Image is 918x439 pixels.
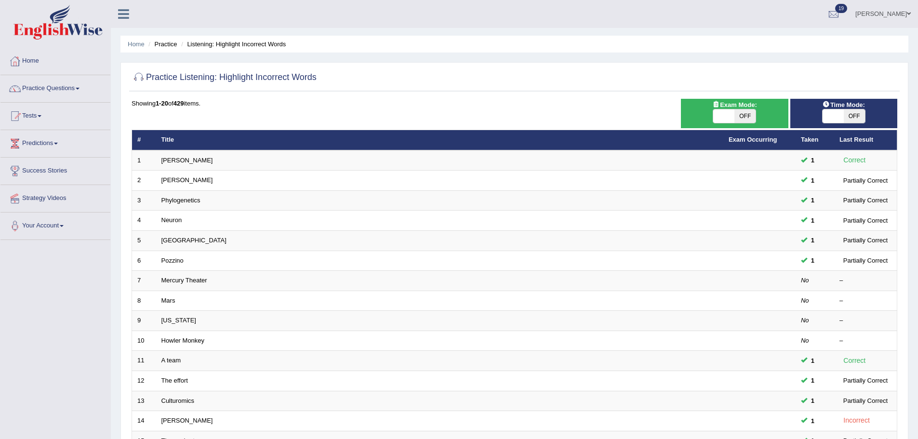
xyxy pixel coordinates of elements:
div: Correct [839,355,870,366]
span: You can still take this question [807,215,818,226]
em: No [801,277,809,284]
td: 1 [132,150,156,171]
div: Partially Correct [839,195,891,205]
em: No [801,317,809,324]
span: OFF [734,109,756,123]
a: Pozzino [161,257,184,264]
td: 9 [132,311,156,331]
td: 6 [132,251,156,271]
b: 1-20 [156,100,168,107]
td: 7 [132,271,156,291]
a: Your Account [0,213,110,237]
span: 19 [835,4,847,13]
a: Mercury Theater [161,277,207,284]
div: Partially Correct [839,396,891,406]
div: Partially Correct [839,235,891,245]
div: Incorrect [839,415,874,426]
span: You can still take this question [807,155,818,165]
td: 13 [132,391,156,411]
td: 10 [132,331,156,351]
td: 4 [132,211,156,231]
th: Last Result [834,130,897,150]
td: 11 [132,351,156,371]
div: Show exams occurring in exams [681,99,788,128]
div: Partially Correct [839,255,891,266]
div: Showing of items. [132,99,897,108]
div: – [839,336,891,346]
span: You can still take this question [807,175,818,186]
a: [US_STATE] [161,317,196,324]
span: OFF [844,109,865,123]
a: [GEOGRAPHIC_DATA] [161,237,226,244]
div: – [839,316,891,325]
div: Partially Correct [839,175,891,186]
th: Taken [796,130,834,150]
a: Predictions [0,130,110,154]
span: You can still take this question [807,375,818,386]
b: 429 [173,100,184,107]
a: Neuron [161,216,182,224]
span: Time Mode: [819,100,869,110]
a: A team [161,357,181,364]
td: 12 [132,371,156,391]
td: 14 [132,411,156,431]
div: – [839,296,891,306]
td: 5 [132,231,156,251]
span: You can still take this question [807,356,818,366]
em: No [801,297,809,304]
div: – [839,276,891,285]
th: # [132,130,156,150]
a: Strategy Videos [0,185,110,209]
li: Practice [146,40,177,49]
a: [PERSON_NAME] [161,417,213,424]
a: Mars [161,297,175,304]
li: Listening: Highlight Incorrect Words [179,40,286,49]
td: 2 [132,171,156,191]
a: [PERSON_NAME] [161,157,213,164]
div: Partially Correct [839,375,891,386]
a: Tests [0,103,110,127]
td: 8 [132,291,156,311]
span: You can still take this question [807,255,818,266]
span: You can still take this question [807,235,818,245]
div: Partially Correct [839,215,891,226]
span: You can still take this question [807,416,818,426]
a: Culturomics [161,397,195,404]
span: You can still take this question [807,195,818,205]
a: Success Stories [0,158,110,182]
a: The effort [161,377,188,384]
th: Title [156,130,723,150]
a: Home [0,48,110,72]
span: You can still take this question [807,396,818,406]
a: Practice Questions [0,75,110,99]
a: Phylogenetics [161,197,200,204]
span: Exam Mode: [708,100,760,110]
td: 3 [132,190,156,211]
a: Home [128,40,145,48]
h2: Practice Listening: Highlight Incorrect Words [132,70,317,85]
em: No [801,337,809,344]
a: Howler Monkey [161,337,205,344]
a: Exam Occurring [729,136,777,143]
div: Correct [839,155,870,166]
a: [PERSON_NAME] [161,176,213,184]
